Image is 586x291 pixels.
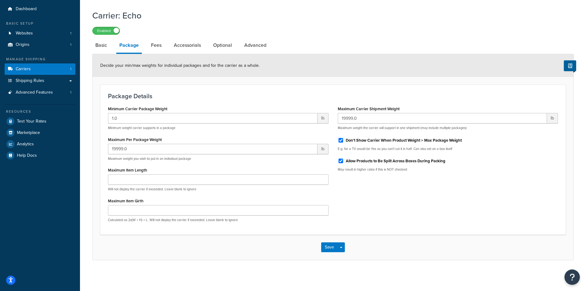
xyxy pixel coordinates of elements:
[346,138,462,143] label: Don't Show Carrier When Product Weight > Max Package Weight
[148,38,165,53] a: Fees
[108,199,143,203] label: Maximum Item Girth
[321,242,338,252] button: Save
[547,113,558,123] span: lb
[16,90,53,95] span: Advanced Features
[5,39,75,51] li: Origins
[5,28,75,39] a: Websites1
[16,6,37,12] span: Dashboard
[108,107,167,111] label: Minimum Carrier Package Weight
[93,27,120,34] label: Enabled
[5,116,75,127] a: Test Your Rates
[5,63,75,75] a: Carriers1
[5,87,75,98] a: Advanced Features1
[92,38,110,53] a: Basic
[338,147,558,151] p: E.g. for a TV would be Yes as you can't cut it in half. Can also set on a box itself
[17,130,40,135] span: Marketplace
[70,90,71,95] span: 1
[5,139,75,150] a: Analytics
[16,42,30,47] span: Origins
[17,153,37,158] span: Help Docs
[116,38,142,54] a: Package
[108,168,147,172] label: Maximum Item Length
[108,218,329,222] p: Calculated as 2x(W + H) + L. Will not display the carrier if exceeded. Leave blank to ignore
[100,62,260,69] span: Decide your min/max weights for individual packages and for the carrier as a whole.
[317,113,329,123] span: lb
[5,75,75,87] a: Shipping Rules
[70,67,71,72] span: 1
[70,31,71,36] span: 1
[346,158,445,164] label: Allow Products to Be Split Across Boxes During Packing
[16,67,31,72] span: Carriers
[108,187,329,192] p: Will not display the carrier if exceeded. Leave blank to ignore
[5,109,75,114] div: Resources
[564,60,576,71] button: Show Help Docs
[338,126,558,130] p: Maximum weight the carrier will support in one shipment (may include multiple packages)
[210,38,235,53] a: Optional
[70,42,71,47] span: 1
[108,156,329,161] p: Maximum weight you wish to put in an individual package
[5,127,75,138] a: Marketplace
[5,87,75,98] li: Advanced Features
[5,21,75,26] div: Basic Setup
[5,63,75,75] li: Carriers
[17,119,46,124] span: Test Your Rates
[338,167,558,172] p: May result in higher rates if this is NOT checked
[564,269,580,285] button: Open Resource Center
[317,144,329,154] span: lb
[5,39,75,51] a: Origins1
[16,31,33,36] span: Websites
[241,38,269,53] a: Advanced
[17,142,34,147] span: Analytics
[16,78,44,83] span: Shipping Rules
[5,150,75,161] a: Help Docs
[108,137,162,142] label: Maximum Per Package Weight
[5,57,75,62] div: Manage Shipping
[171,38,204,53] a: Accessorials
[92,10,566,22] h1: Carrier: Echo
[5,3,75,15] a: Dashboard
[108,126,329,130] p: Minimum weight carrier supports in a package
[338,107,400,111] label: Maximum Carrier Shipment Weight
[108,93,558,99] h3: Package Details
[5,28,75,39] li: Websites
